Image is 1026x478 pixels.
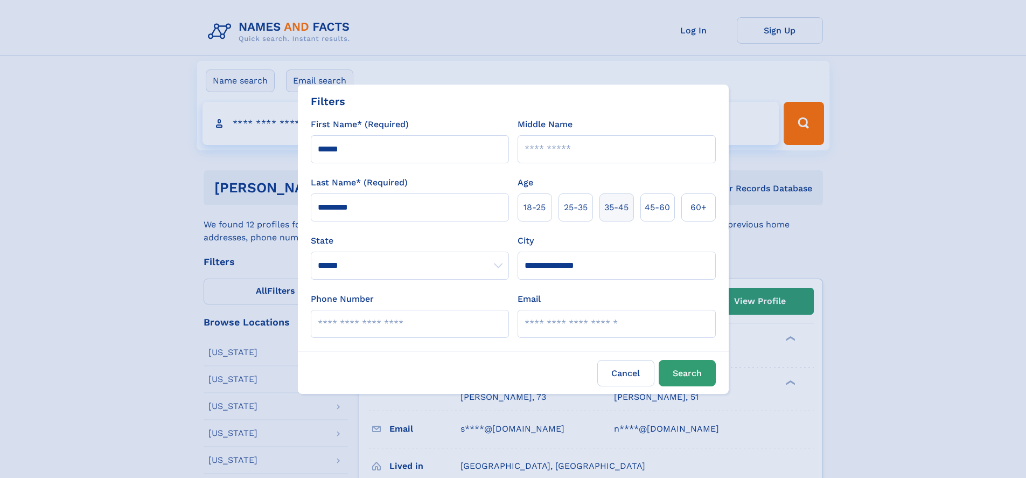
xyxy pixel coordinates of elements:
button: Search [659,360,716,386]
label: Email [518,293,541,306]
span: 18‑25 [524,201,546,214]
label: Phone Number [311,293,374,306]
label: First Name* (Required) [311,118,409,131]
span: 60+ [690,201,707,214]
label: Last Name* (Required) [311,176,408,189]
label: Cancel [597,360,654,386]
span: 25‑35 [564,201,588,214]
label: Middle Name [518,118,573,131]
span: 45‑60 [645,201,670,214]
label: Age [518,176,533,189]
label: City [518,234,534,247]
label: State [311,234,509,247]
div: Filters [311,93,345,109]
span: 35‑45 [604,201,629,214]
